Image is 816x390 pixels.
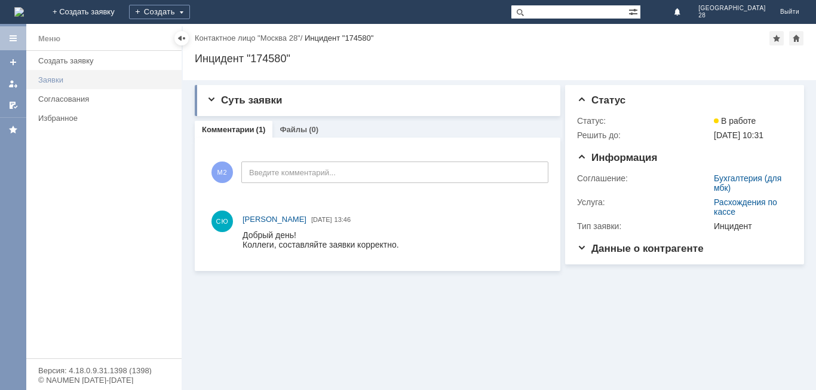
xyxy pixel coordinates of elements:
[698,5,766,12] span: [GEOGRAPHIC_DATA]
[38,95,174,103] div: Согласования
[174,31,189,45] div: Скрыть меню
[698,12,766,19] span: 28
[38,367,170,374] div: Версия: 4.18.0.9.31.1398 (1398)
[38,32,60,46] div: Меню
[577,221,711,231] div: Тип заявки:
[305,33,373,42] div: Инцидент "174580"
[38,376,170,384] div: © NAUMEN [DATE]-[DATE]
[4,74,23,93] a: Мои заявки
[14,7,24,17] a: Перейти на домашнюю страницу
[577,116,711,126] div: Статус:
[577,152,657,163] span: Информация
[789,31,803,45] div: Сделать домашней страницей
[207,95,282,106] span: Суть заявки
[577,130,711,140] div: Решить до:
[211,162,233,183] span: М2
[256,125,266,134] div: (1)
[195,53,804,65] div: Инцидент "174580"
[4,96,23,115] a: Мои согласования
[714,197,777,217] a: Расхождения по кассе
[280,125,307,134] a: Файлы
[335,216,351,223] span: 13:46
[714,221,787,231] div: Инцидент
[33,90,179,108] a: Согласования
[14,7,24,17] img: logo
[577,197,711,207] div: Услуга:
[195,33,300,42] a: Контактное лицо "Москва 28"
[129,5,190,19] div: Создать
[714,173,781,193] a: Бухгалтерия (для мбк)
[38,75,174,84] div: Заявки
[714,130,763,140] span: [DATE] 10:31
[202,125,254,134] a: Комментарии
[195,33,305,42] div: /
[38,114,161,123] div: Избранное
[628,5,640,17] span: Расширенный поиск
[33,71,179,89] a: Заявки
[769,31,784,45] div: Добавить в избранное
[311,216,332,223] span: [DATE]
[714,116,756,126] span: В работе
[33,51,179,70] a: Создать заявку
[38,56,174,65] div: Создать заявку
[309,125,318,134] div: (0)
[577,243,704,254] span: Данные о контрагенте
[577,173,711,183] div: Соглашение:
[243,215,306,224] span: [PERSON_NAME]
[243,214,306,226] a: [PERSON_NAME]
[4,53,23,72] a: Создать заявку
[577,95,625,106] span: Статус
